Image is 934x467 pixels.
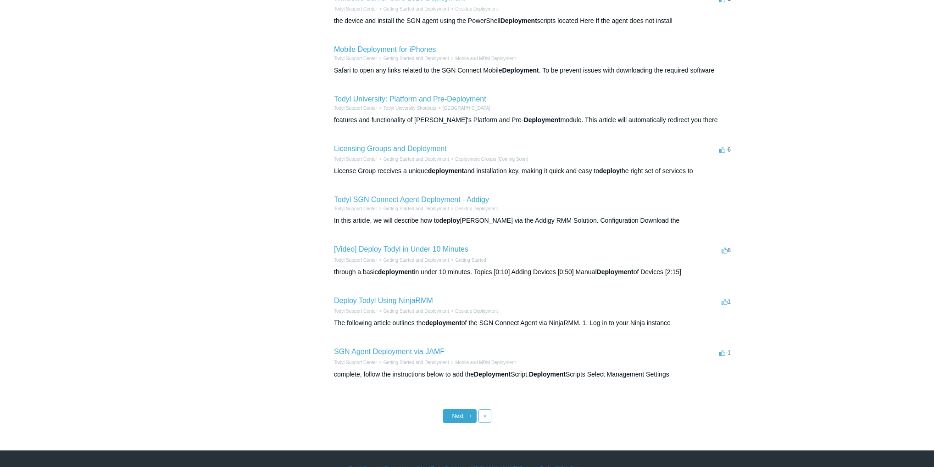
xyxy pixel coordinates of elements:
[334,55,377,62] li: Todyl Support Center
[334,95,486,103] a: Todyl University: Platform and Pre-Deployment
[334,318,733,328] div: The following article outlines the of the SGN Connect Agent via NinjaRMM. 1. Log in to your Ninja...
[384,206,449,211] a: Getting Started and Deployment
[597,268,634,276] em: Deployment
[377,205,449,212] li: Getting Started and Deployment
[452,413,464,419] span: Next
[334,360,377,365] a: Todyl Support Center
[449,156,528,163] li: Deployment Groups (Coming Soon)
[722,247,731,253] span: 8
[334,216,733,225] div: In this article, we will describe how to [PERSON_NAME] via the Addigy RMM Solution. Configuration...
[384,106,436,111] a: Todyl University Shortcuts
[428,167,464,174] em: deployment
[439,217,460,224] em: deploy
[377,105,436,112] li: Todyl University Shortcuts
[384,360,449,365] a: Getting Started and Deployment
[378,268,414,276] em: deployment
[384,157,449,162] a: Getting Started and Deployment
[456,258,486,263] a: Getting Started
[599,167,620,174] em: deploy
[377,359,449,366] li: Getting Started and Deployment
[334,245,468,253] a: [Video] Deploy Todyl in Under 10 Minutes
[377,55,449,62] li: Getting Started and Deployment
[377,257,449,264] li: Getting Started and Deployment
[719,349,731,356] span: -1
[443,409,477,423] a: Next
[334,6,377,11] a: Todyl Support Center
[524,116,561,124] em: Deployment
[443,106,490,111] a: [GEOGRAPHIC_DATA]
[484,413,487,419] span: »
[384,56,449,61] a: Getting Started and Deployment
[334,267,733,277] div: through a basic in under 10 minutes. Topics [0:10] Adding Devices [0:50] Manual of Devices [2:15]
[334,309,377,314] a: Todyl Support Center
[334,196,489,203] a: Todyl SGN Connect Agent Deployment - Addigy
[334,206,377,211] a: Todyl Support Center
[334,370,733,379] div: complete, follow the instructions below to add the Script. Scripts Select Management Settings
[334,359,377,366] li: Todyl Support Center
[425,319,461,326] em: deployment
[334,297,433,304] a: Deploy Todyl Using NinjaRMM
[334,6,377,12] li: Todyl Support Center
[334,308,377,315] li: Todyl Support Center
[722,298,731,305] span: 1
[449,205,498,212] li: Desktop Deployment
[334,105,377,112] li: Todyl Support Center
[456,309,498,314] a: Desktop Deployment
[449,359,516,366] li: Mobile and MDM Deployment
[334,45,436,53] a: Mobile Deployment for iPhones
[449,55,516,62] li: Mobile and MDM Deployment
[384,258,449,263] a: Getting Started and Deployment
[334,145,446,152] a: Licensing Groups and Deployment
[334,66,733,75] div: Safari to open any links related to the SGN Connect Mobile . To be prevent issues with downloadin...
[474,371,511,378] em: Deployment
[384,309,449,314] a: Getting Started and Deployment
[500,17,537,24] em: Deployment
[449,6,498,12] li: Desktop Deployment
[377,308,449,315] li: Getting Started and Deployment
[334,157,377,162] a: Todyl Support Center
[436,105,490,112] li: Todyl University
[334,258,377,263] a: Todyl Support Center
[456,6,498,11] a: Desktop Deployment
[334,348,445,355] a: SGN Agent Deployment via JAMF
[384,6,449,11] a: Getting Started and Deployment
[470,413,472,419] span: ›
[449,257,486,264] li: Getting Started
[502,67,539,74] em: Deployment
[456,157,528,162] a: Deployment Groups (Coming Soon)
[334,166,733,176] div: License Group receives a unique and installation key, making it quick and easy to the right set o...
[334,205,377,212] li: Todyl Support Center
[377,156,449,163] li: Getting Started and Deployment
[334,56,377,61] a: Todyl Support Center
[456,206,498,211] a: Desktop Deployment
[377,6,449,12] li: Getting Started and Deployment
[456,360,516,365] a: Mobile and MDM Deployment
[334,16,733,26] div: the device and install the SGN agent using the PowerShell scripts located Here If the agent does ...
[449,308,498,315] li: Desktop Deployment
[719,146,731,153] span: -6
[456,56,516,61] a: Mobile and MDM Deployment
[529,371,566,378] em: Deployment
[334,106,377,111] a: Todyl Support Center
[334,115,733,125] div: features and functionality of [PERSON_NAME]'s Platform and Pre- module. This article will automat...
